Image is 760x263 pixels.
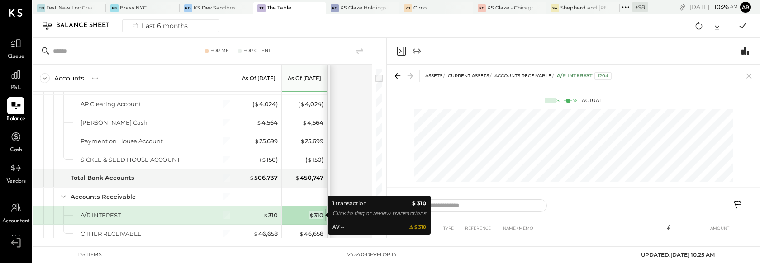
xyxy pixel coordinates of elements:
div: $ [556,97,560,104]
div: Last 6 months [127,20,191,32]
div: Accounts [54,74,84,83]
div: ( 4,024 ) [252,100,278,108]
span: 10 : 26 [711,3,729,11]
td: $310.35 [697,236,731,258]
div: For Me [210,47,229,54]
span: $ [299,230,304,237]
th: AMOUNT [697,220,731,236]
div: + 98 [632,2,648,12]
span: $ [254,100,259,108]
div: 1 transaction [332,199,367,208]
div: The Table [267,5,291,12]
div: 46,658 [253,230,278,238]
div: 506,737 [249,174,278,182]
div: Circo [413,5,427,12]
div: [DATE] [689,3,738,11]
div: % [573,97,577,104]
div: 1204 [594,72,612,80]
span: Current Assets [448,73,489,79]
div: 25,699 [254,137,278,146]
span: $ [263,211,268,219]
div: Brass NYC [120,5,147,12]
div: Ci [404,4,412,12]
div: 4,564 [256,118,278,127]
div: Shepherd and [PERSON_NAME] [560,5,606,12]
span: $ [253,230,258,237]
div: TT [257,4,266,12]
div: Total Bank Accounts [71,174,134,182]
span: Cash [10,146,22,155]
a: Balance [0,97,31,123]
div: SICKLE & SEED HOUSE ACCOUNT [81,155,180,164]
div: KG [331,4,339,12]
span: $ [295,174,300,181]
span: Balance [6,115,25,123]
div: 450,747 [295,174,323,182]
button: Close panel [396,46,407,56]
div: For Client [243,47,271,54]
td: [DATE] [400,236,441,258]
th: TYPE [441,220,463,236]
div: ( 150 ) [305,155,323,164]
p: As of [DATE] [288,75,321,81]
span: Accountant [2,217,30,225]
span: ASSETS [425,73,442,79]
button: Ar [740,2,751,13]
div: TN [37,4,45,12]
span: Vendors [6,178,26,186]
div: KS Glaze Holdings [340,5,386,12]
div: KG [478,4,486,12]
span: $ [300,137,305,145]
div: KS Dev Sandbox [194,5,236,12]
div: 4,564 [302,118,323,127]
div: 25,699 [300,137,323,146]
div: KS Glaze - Chicago Ghost [487,5,533,12]
button: Expand panel (e) [411,46,422,56]
div: 46,658 [299,230,323,238]
span: UPDATED: [DATE] 10:25 AM [641,251,715,258]
span: $ [254,137,259,145]
a: P&L [0,66,31,92]
div: Actual [545,97,602,104]
a: Cash [0,128,31,155]
div: copy link [678,2,687,12]
th: REFERENCE [463,220,501,236]
span: P&L [11,84,21,92]
span: Accounts Receivable [494,73,551,79]
div: Accounts Receivable [71,193,136,201]
div: v 4.34.0-develop.14 [347,251,396,258]
div: Test New Loc Create [47,5,92,12]
a: Vendors [0,160,31,186]
th: NAME / MEMO [501,220,663,236]
div: KD [184,4,192,12]
div: Payment on House Account [81,137,163,146]
div: BN [110,4,119,12]
p: As of [DATE] [242,75,275,81]
span: $ [256,119,261,126]
div: ( 4,024 ) [298,100,323,108]
div: 175 items [78,251,102,258]
div: Click to flag or review transactions [332,209,426,218]
span: $ [261,156,266,163]
div: ( 150 ) [260,155,278,164]
b: $ 310 [412,199,426,208]
span: Queue [8,53,24,61]
div: A/R INTEREST [81,211,121,220]
button: Last 6 months [122,19,219,32]
span: $ [309,211,314,219]
a: Queue [0,35,31,61]
div: 310 [263,211,278,220]
span: $ [300,100,305,108]
button: Switch to Chart module [740,46,751,56]
span: $ [302,119,307,126]
div: Sa [551,4,559,12]
div: 310 [309,211,323,220]
span: $ [307,156,312,163]
b: 𝚫 $ 310 [409,224,426,231]
div: OTHER RECEIVABLE [81,230,142,238]
div: AP Clearing Account [81,100,141,108]
a: Accountant [0,199,31,225]
div: [PERSON_NAME] Cash [81,118,147,127]
span: am [730,4,738,10]
span: $ [249,174,254,181]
